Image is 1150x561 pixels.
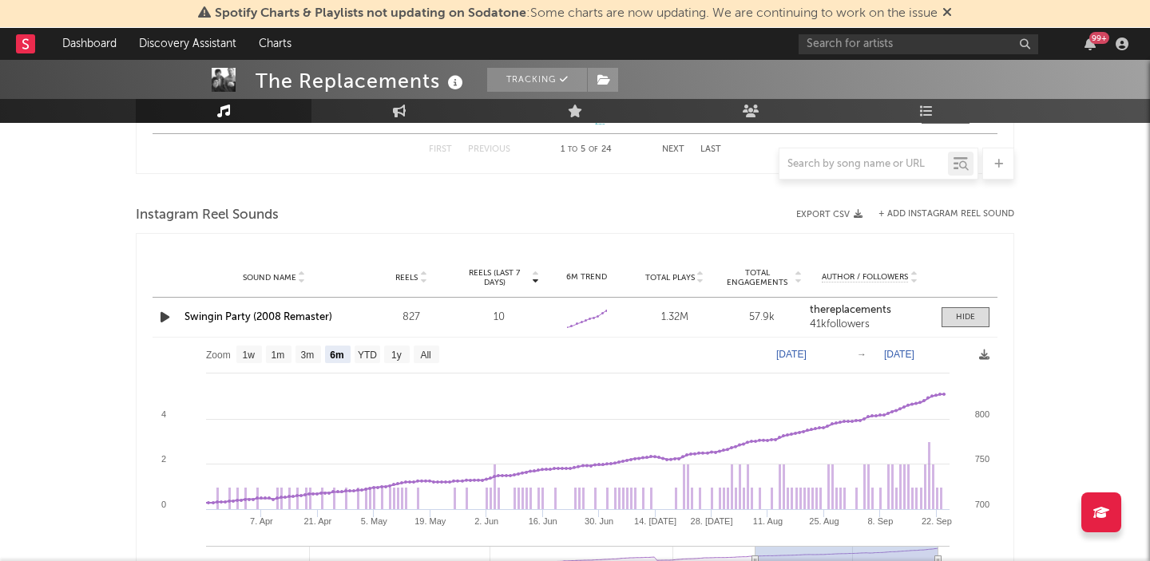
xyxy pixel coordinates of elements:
text: 30. Jun [585,516,613,526]
text: 8. Sep [867,516,893,526]
text: → [857,349,866,360]
text: 11. Aug [753,516,783,526]
button: First [429,145,452,154]
span: Spotify Charts & Playlists not updating on Sodatone [215,7,526,20]
span: Total Plays [645,273,695,282]
div: 827 [371,310,451,326]
a: Dashboard [51,28,128,60]
div: 99 + [1089,32,1109,44]
text: All [420,350,430,361]
span: to [568,146,577,153]
span: : Some charts are now updating. We are continuing to work on the issue [215,7,938,20]
a: Charts [248,28,303,60]
input: Search by song name or URL [779,158,948,171]
text: 16. Jun [529,516,557,526]
text: 800 [975,409,989,419]
div: 57.9k [723,310,803,326]
div: 10 [459,310,539,326]
text: 3m [301,350,315,361]
text: 4 [161,409,166,419]
text: 5. May [361,516,388,526]
text: 14. [DATE] [634,516,676,526]
div: + Add Instagram Reel Sound [862,210,1014,219]
div: 41k followers [810,319,930,330]
span: Dismiss [942,7,952,20]
text: 1y [391,350,402,361]
span: Instagram Reel Sounds [136,206,279,225]
button: 99+ [1085,38,1096,50]
text: 6m [330,350,343,361]
text: [DATE] [776,349,807,360]
text: 750 [975,454,989,464]
text: 7. Apr [250,516,273,526]
text: 28. [DATE] [691,516,733,526]
text: YTD [358,350,377,361]
a: thereplacements [810,305,930,316]
text: 1m [272,350,285,361]
a: Swingin Party (2008 Remaster) [184,312,332,322]
text: 25. Aug [809,516,839,526]
text: 19. May [414,516,446,526]
text: 21. Apr [303,516,331,526]
button: Export CSV [796,210,862,219]
div: 6M Trend [547,271,627,283]
text: 700 [975,500,989,509]
text: 2. Jun [474,516,498,526]
button: Last [700,145,721,154]
text: 0 [161,500,166,509]
text: [DATE] [884,349,914,360]
span: Author / Followers [822,272,908,282]
button: Tracking [487,68,587,92]
button: + Add Instagram Reel Sound [878,210,1014,219]
span: of [589,146,598,153]
button: Next [662,145,684,154]
text: 22. Sep [922,516,952,526]
input: Search for artists [799,34,1038,54]
span: Sound Name [243,273,296,282]
button: Previous [468,145,510,154]
a: Discovery Assistant [128,28,248,60]
div: 1 5 24 [542,140,630,160]
span: Reels [395,273,418,282]
text: 1w [243,350,256,361]
strong: thereplacements [810,305,891,315]
div: 1.32M [635,310,715,326]
text: Zoom [206,350,231,361]
span: Reels (last 7 days) [459,268,529,287]
span: Total Engagements [723,268,793,287]
div: The Replacements [256,68,467,94]
text: 2 [161,454,166,464]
